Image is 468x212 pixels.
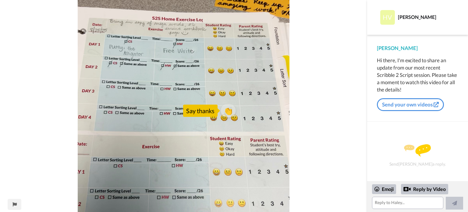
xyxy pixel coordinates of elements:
div: [PERSON_NAME] [398,14,458,20]
div: Send [PERSON_NAME] a reply. [375,132,460,178]
div: Emoji [372,184,396,194]
div: [PERSON_NAME] [377,45,458,52]
div: Reply by Video [403,185,411,193]
img: message.svg [404,144,431,156]
span: 👏 [221,106,236,116]
div: Hi there, I'm excited to share an update from our most recent Scribble 2 Script session. Please t... [377,57,458,93]
a: Send your own videos [377,98,444,111]
button: 👏 [221,104,236,117]
img: Profile Image [380,10,395,25]
div: Say thanks [183,105,218,117]
div: Reply by Video [401,184,448,194]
